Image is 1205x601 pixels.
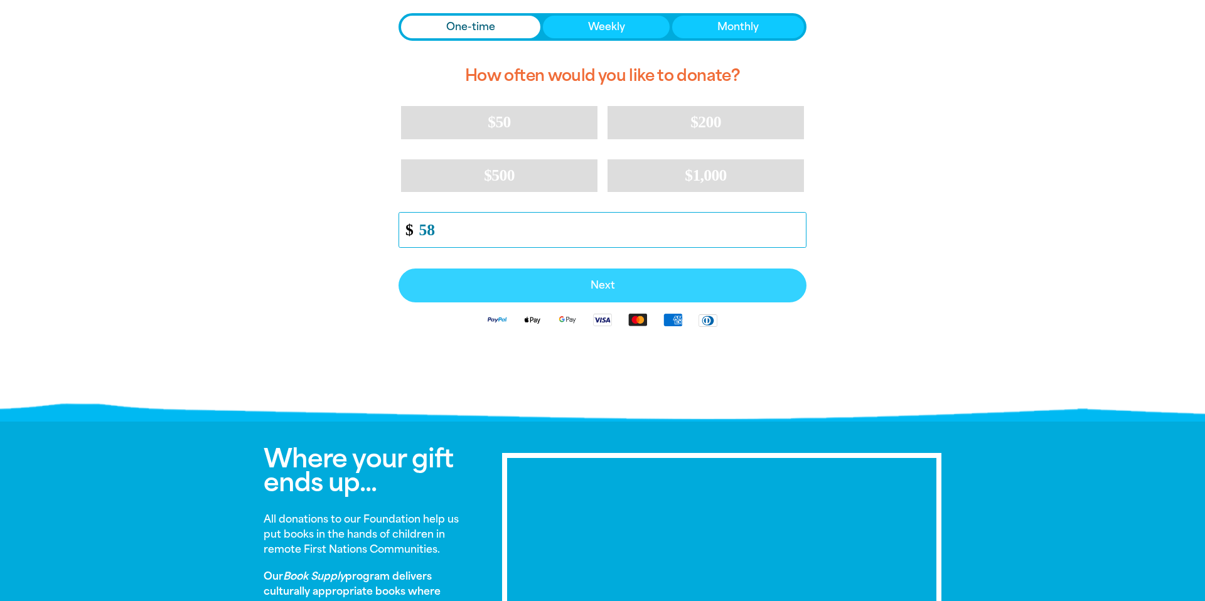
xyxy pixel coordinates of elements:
[690,313,726,327] img: Diners Club logo
[488,113,510,131] span: $50
[401,159,597,192] button: $500
[412,280,793,290] span: Next
[608,106,804,139] button: $200
[550,312,585,327] img: Google Pay logo
[655,312,690,327] img: American Express logo
[399,216,413,244] span: $
[690,113,721,131] span: $200
[401,106,597,139] button: $50
[717,19,759,35] span: Monthly
[484,166,515,184] span: $500
[410,213,806,247] input: Enter custom amount
[283,570,345,582] em: Book Supply
[620,312,655,327] img: Mastercard logo
[672,16,804,38] button: Monthly
[543,16,670,38] button: Weekly
[399,302,806,337] div: Available payment methods
[585,312,620,327] img: Visa logo
[399,269,806,302] button: Pay with Credit Card
[479,312,515,327] img: Paypal logo
[608,159,804,192] button: $1,000
[399,13,806,41] div: Donation frequency
[446,19,495,35] span: One-time
[401,16,540,38] button: One-time
[588,19,625,35] span: Weekly
[264,513,459,555] strong: All donations to our Foundation help us put books in the hands of children in remote First Nation...
[264,444,453,497] span: Where your gift ends up...
[399,56,806,96] h2: How often would you like to donate?
[515,312,550,327] img: Apple Pay logo
[685,166,727,184] span: $1,000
